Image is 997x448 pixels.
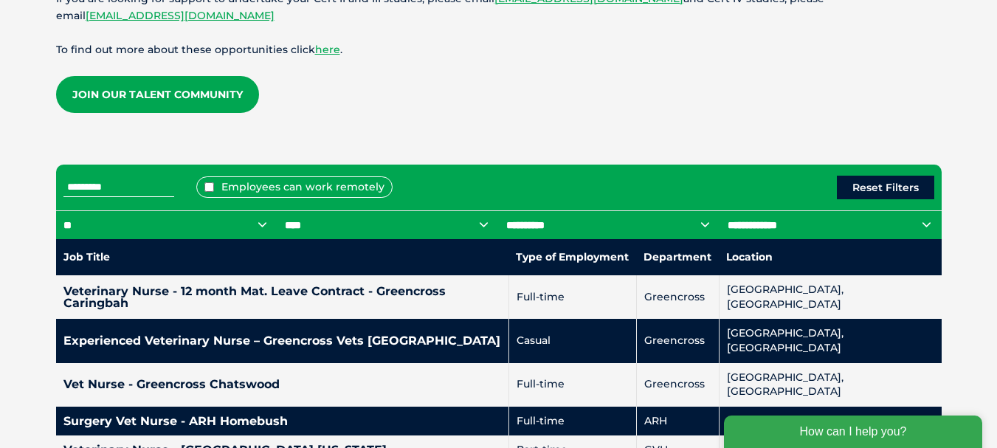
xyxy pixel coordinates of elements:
td: Full-time [508,407,636,436]
nobr: Location [726,250,773,263]
td: Greencross [636,275,719,319]
td: [GEOGRAPHIC_DATA], [GEOGRAPHIC_DATA] [719,319,941,362]
label: Employees can work remotely [196,176,393,198]
a: [EMAIL_ADDRESS][DOMAIN_NAME] [86,9,275,22]
a: here [315,43,340,56]
p: To find out more about these opportunities click . [56,41,942,58]
a: Join our Talent Community [56,76,259,113]
td: [GEOGRAPHIC_DATA], [GEOGRAPHIC_DATA] [719,275,941,319]
td: Full-time [508,275,636,319]
h4: Surgery Vet Nurse - ARH Homebush [63,416,501,427]
td: [GEOGRAPHIC_DATA], [GEOGRAPHIC_DATA] [719,363,941,407]
td: ARH [636,407,719,436]
h4: Veterinary Nurse - 12 month Mat. Leave Contract - Greencross Caringbah [63,286,501,309]
h4: Experienced Veterinary Nurse – Greencross Vets [GEOGRAPHIC_DATA] [63,335,501,347]
button: Reset Filters [837,176,934,199]
td: Greencross [636,319,719,362]
td: Casual [508,319,636,362]
nobr: Type of Employment [516,250,629,263]
td: Full-time [508,363,636,407]
nobr: Department [644,250,711,263]
div: How can I help you? [9,9,267,41]
h4: Vet Nurse - Greencross Chatswood [63,379,501,390]
nobr: Job Title [63,250,110,263]
input: Employees can work remotely [204,182,214,192]
td: Greencross [636,363,719,407]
